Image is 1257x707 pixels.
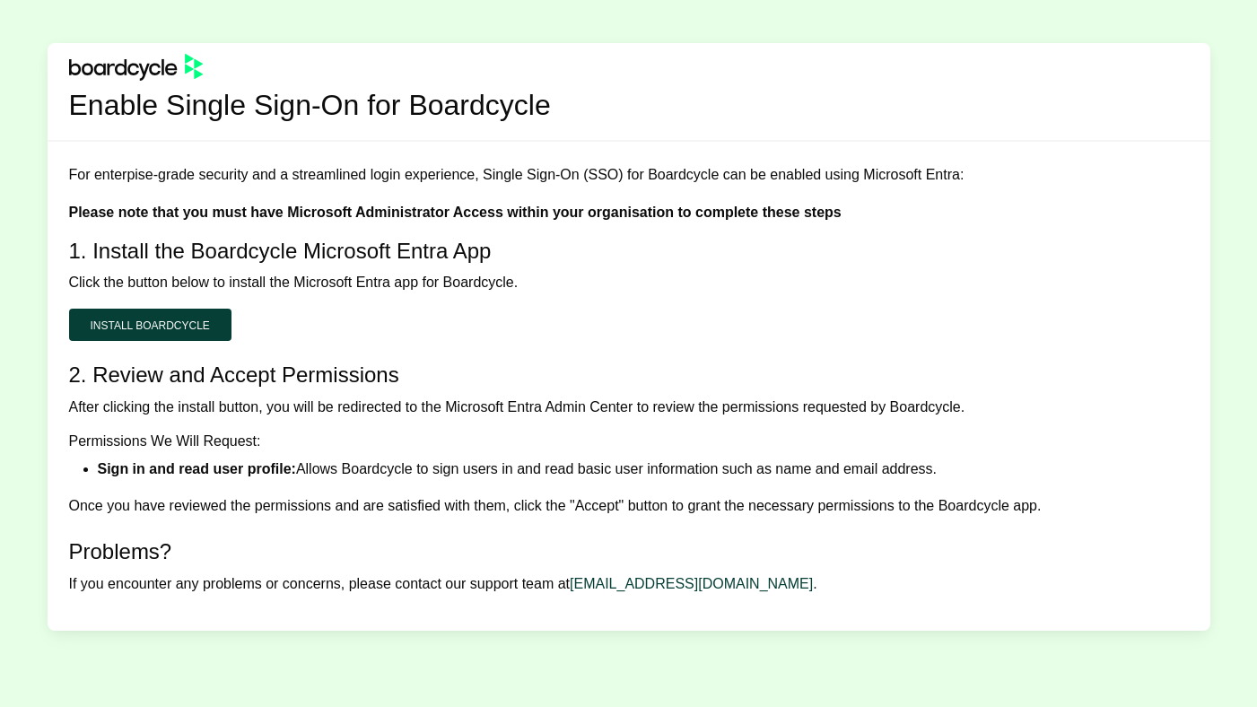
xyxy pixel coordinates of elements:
b: Please note that you must have Microsoft Administrator Access within your organisation to complet... [69,205,842,220]
p: Once you have reviewed the permissions and are satisfied with them, click the "Accept" button to ... [69,494,1189,518]
p: If you encounter any problems or concerns, please contact our support team at . [69,572,1189,596]
li: Allows Boardcycle to sign users in and read basic user information such as name and email address. [98,458,1189,481]
a: [EMAIL_ADDRESS][DOMAIN_NAME] [570,576,813,591]
img: Boardcycle Logo [69,54,203,81]
h4: 2. Review and Accept Permissions [69,362,1189,388]
h4: 1. Install the Boardcycle Microsoft Entra App [69,239,1189,265]
a: Install Boardcycle [69,309,231,341]
h6: Permissions We Will Request: [69,432,1189,450]
h4: Problems? [69,539,1189,565]
strong: Sign in and read user profile: [98,461,296,476]
p: For enterpise-grade security and a streamlined login experience, Single Sign-On (SSO) for Boardcy... [69,163,1189,187]
p: After clicking the install button, you will be redirected to the Microsoft Entra Admin Center to ... [69,396,1189,419]
p: Click the button below to install the Microsoft Entra app for Boardcycle. [69,271,1189,294]
h2: Enable Single Sign-On for Boardcycle [69,88,1189,122]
